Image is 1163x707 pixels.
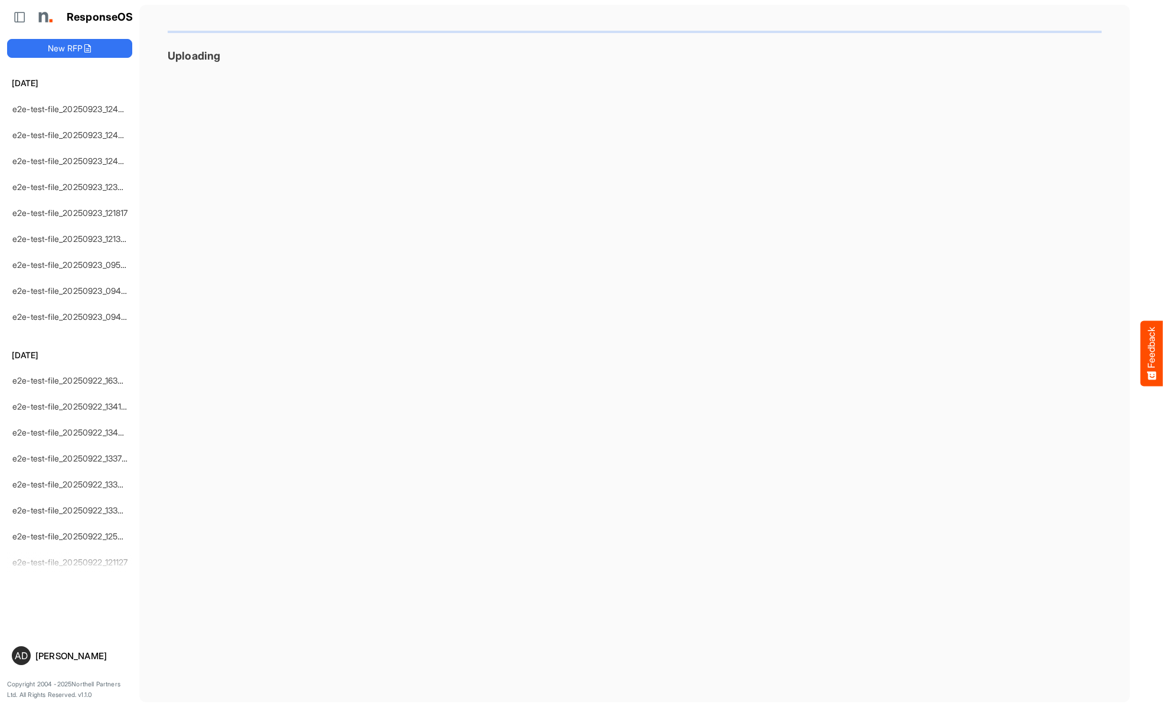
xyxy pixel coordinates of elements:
[12,234,132,244] a: e2e-test-file_20250923_121340
[12,479,133,489] a: e2e-test-file_20250922_133449
[12,375,132,385] a: e2e-test-file_20250922_163414
[12,182,133,192] a: e2e-test-file_20250923_123854
[35,652,128,660] div: [PERSON_NAME]
[12,104,133,114] a: e2e-test-file_20250923_124439
[7,77,132,90] h6: [DATE]
[12,505,131,515] a: e2e-test-file_20250922_133214
[7,39,132,58] button: New RFP
[12,312,134,322] a: e2e-test-file_20250923_094821
[7,349,132,362] h6: [DATE]
[12,531,133,541] a: e2e-test-file_20250922_125530
[15,651,28,660] span: AD
[32,5,56,29] img: Northell
[12,260,135,270] a: e2e-test-file_20250923_095507
[12,208,128,218] a: e2e-test-file_20250923_121817
[1141,321,1163,387] button: Feedback
[67,11,133,24] h1: ResponseOS
[12,453,132,463] a: e2e-test-file_20250922_133735
[7,679,132,700] p: Copyright 2004 - 2025 Northell Partners Ltd. All Rights Reserved. v 1.1.0
[12,130,131,140] a: e2e-test-file_20250923_124231
[12,401,131,411] a: e2e-test-file_20250922_134123
[168,50,1102,62] h3: Uploading
[12,156,134,166] a: e2e-test-file_20250923_124005
[12,427,135,437] a: e2e-test-file_20250922_134044
[12,286,137,296] a: e2e-test-file_20250923_094940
